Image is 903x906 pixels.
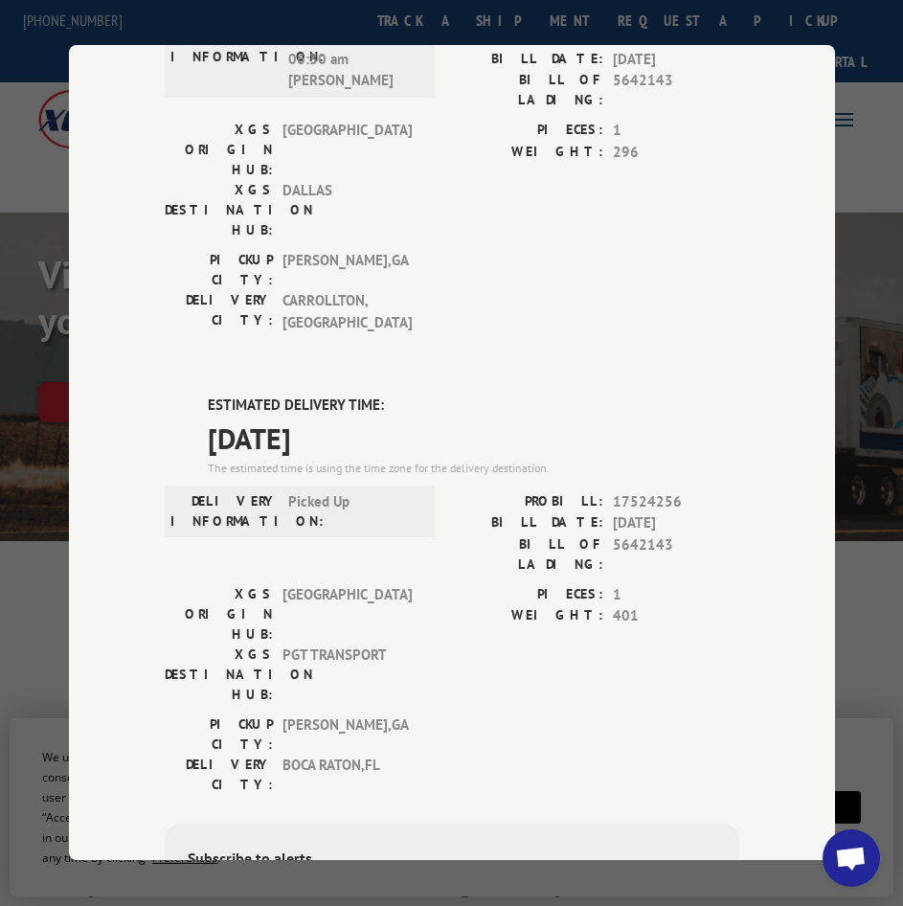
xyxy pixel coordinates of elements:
label: BILL DATE: [452,49,603,71]
span: CARROLLTON , [GEOGRAPHIC_DATA] [282,290,412,333]
label: PIECES: [452,120,603,142]
span: [DATE] [208,417,739,460]
label: DELIVERY INFORMATION: [170,491,279,532]
span: [PERSON_NAME] , GA [282,250,412,290]
label: XGS DESTINATION HUB: [165,180,273,240]
label: BILL OF LADING: [452,70,603,110]
label: DELIVERY INFORMATION: [170,27,279,92]
span: [GEOGRAPHIC_DATA] [282,120,412,180]
label: XGS DESTINATION HUB: [165,645,273,705]
span: 1 [613,120,739,142]
label: WEIGHT: [452,605,603,627]
label: WEIGHT: [452,142,603,164]
span: DALLAS [282,180,412,240]
div: Subscribe to alerts [188,847,716,874]
label: DELIVERY CITY: [165,290,273,333]
span: [GEOGRAPHIC_DATA] [282,584,412,645]
span: 401 [613,605,739,627]
span: [DATE] [613,512,739,534]
span: [DATE] 06:30 am [PERSON_NAME] [288,27,418,92]
div: The estimated time is using the time zone for the delivery destination. [208,460,739,477]
label: PICKUP CITY: [165,250,273,290]
label: ESTIMATED DELIVERY TIME: [208,395,739,417]
span: [PERSON_NAME] , GA [282,714,412,755]
label: DELIVERY CITY: [165,755,273,795]
label: PICKUP CITY: [165,714,273,755]
label: PROBILL: [452,491,603,513]
label: BILL OF LADING: [452,534,603,575]
span: 5642143 [613,534,739,575]
span: 296 [613,142,739,164]
label: XGS ORIGIN HUB: [165,584,273,645]
span: 1 [613,584,739,606]
label: XGS ORIGIN HUB: [165,120,273,180]
label: PIECES: [452,584,603,606]
span: [DATE] [613,49,739,71]
label: BILL DATE: [452,512,603,534]
div: Open chat [823,829,880,887]
span: 5642143 [613,70,739,110]
span: PGT TRANSPORT [282,645,412,705]
span: 17524256 [613,491,739,513]
span: BOCA RATON , FL [282,755,412,795]
span: Picked Up [288,491,418,532]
